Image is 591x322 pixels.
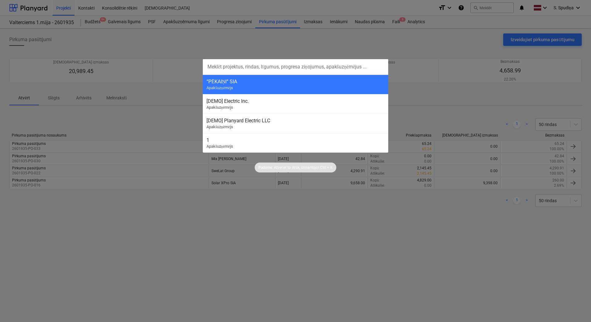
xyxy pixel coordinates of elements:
[274,165,319,170] p: Atveriet to ātrāk, izmantojot
[206,105,233,110] span: Apakšuzņēmējs
[203,133,388,153] div: 1Apakšuzņēmējs
[320,165,333,170] p: Ctrl + K
[258,165,273,170] p: Padoms:
[203,94,388,114] div: [DEMO] Electric Inc.Apakšuzņēmējs
[203,59,388,75] input: Meklēt projektus, rindas, līgumus, progresa ziņojumus, apakšuzņēmējus ...
[206,137,385,143] div: 1
[206,79,385,85] div: “PĒKAIŅI” SIA
[206,85,233,90] span: Apakšuzņēmējs
[206,124,233,129] span: Apakšuzņēmējs
[206,118,385,124] div: [DEMO] Planyard Electric LLC
[206,144,233,149] span: Apakšuzņēmējs
[203,75,388,94] div: “PĒKAIŅI” SIAApakšuzņēmējs
[255,163,336,172] div: Padoms:Atveriet to ātrāk, izmantojotCtrl + K
[203,114,388,133] div: [DEMO] Planyard Electric LLCApakšuzņēmējs
[206,98,385,104] div: [DEMO] Electric Inc.
[560,292,591,322] iframe: Chat Widget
